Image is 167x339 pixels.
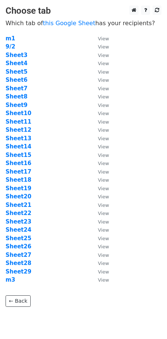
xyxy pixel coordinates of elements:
[6,152,31,158] strong: Sheet15
[6,177,31,183] a: Sheet18
[6,127,31,133] strong: Sheet12
[6,210,31,217] a: Sheet22
[6,160,31,167] a: Sheet16
[91,226,109,233] a: View
[6,110,31,117] a: Sheet10
[6,252,31,258] a: Sheet27
[91,110,109,117] a: View
[6,6,161,16] h3: Choose tab
[98,186,109,191] small: View
[91,202,109,208] a: View
[91,60,109,67] a: View
[6,68,27,75] strong: Sheet5
[6,218,31,225] a: Sheet23
[98,103,109,108] small: View
[91,185,109,192] a: View
[91,177,109,183] a: View
[6,202,31,208] a: Sheet21
[91,210,109,217] a: View
[6,143,31,150] a: Sheet14
[98,227,109,233] small: View
[98,277,109,283] small: View
[91,35,109,42] a: View
[91,135,109,142] a: View
[6,235,31,242] a: Sheet25
[91,260,109,266] a: View
[6,276,15,283] a: m3
[6,52,27,58] a: Sheet3
[98,127,109,133] small: View
[91,118,109,125] a: View
[98,169,109,175] small: View
[91,68,109,75] a: View
[6,295,31,307] a: ← Back
[6,43,15,50] a: 9/2
[6,268,31,275] a: Sheet29
[98,69,109,75] small: View
[91,77,109,83] a: View
[6,260,31,266] a: Sheet28
[98,211,109,216] small: View
[6,185,31,192] a: Sheet19
[91,160,109,167] a: View
[91,102,109,108] a: View
[91,152,109,158] a: View
[6,135,31,142] a: Sheet13
[98,119,109,125] small: View
[6,118,31,125] a: Sheet11
[6,226,31,233] a: Sheet24
[98,77,109,83] small: View
[98,144,109,150] small: View
[98,161,109,166] small: View
[98,136,109,141] small: View
[91,218,109,225] a: View
[6,60,27,67] a: Sheet4
[98,269,109,275] small: View
[98,53,109,58] small: View
[6,93,27,100] a: Sheet8
[6,168,31,175] a: Sheet17
[98,244,109,249] small: View
[6,243,31,250] a: Sheet26
[6,77,27,83] a: Sheet6
[98,94,109,100] small: View
[91,143,109,150] a: View
[91,85,109,92] a: View
[91,193,109,200] a: View
[6,85,27,92] a: Sheet7
[98,261,109,266] small: View
[91,52,109,58] a: View
[98,152,109,158] small: View
[6,193,31,200] strong: Sheet20
[91,252,109,258] a: View
[98,111,109,116] small: View
[91,235,109,242] a: View
[6,102,27,108] a: Sheet9
[91,276,109,283] a: View
[98,252,109,258] small: View
[91,43,109,50] a: View
[6,35,15,42] a: m1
